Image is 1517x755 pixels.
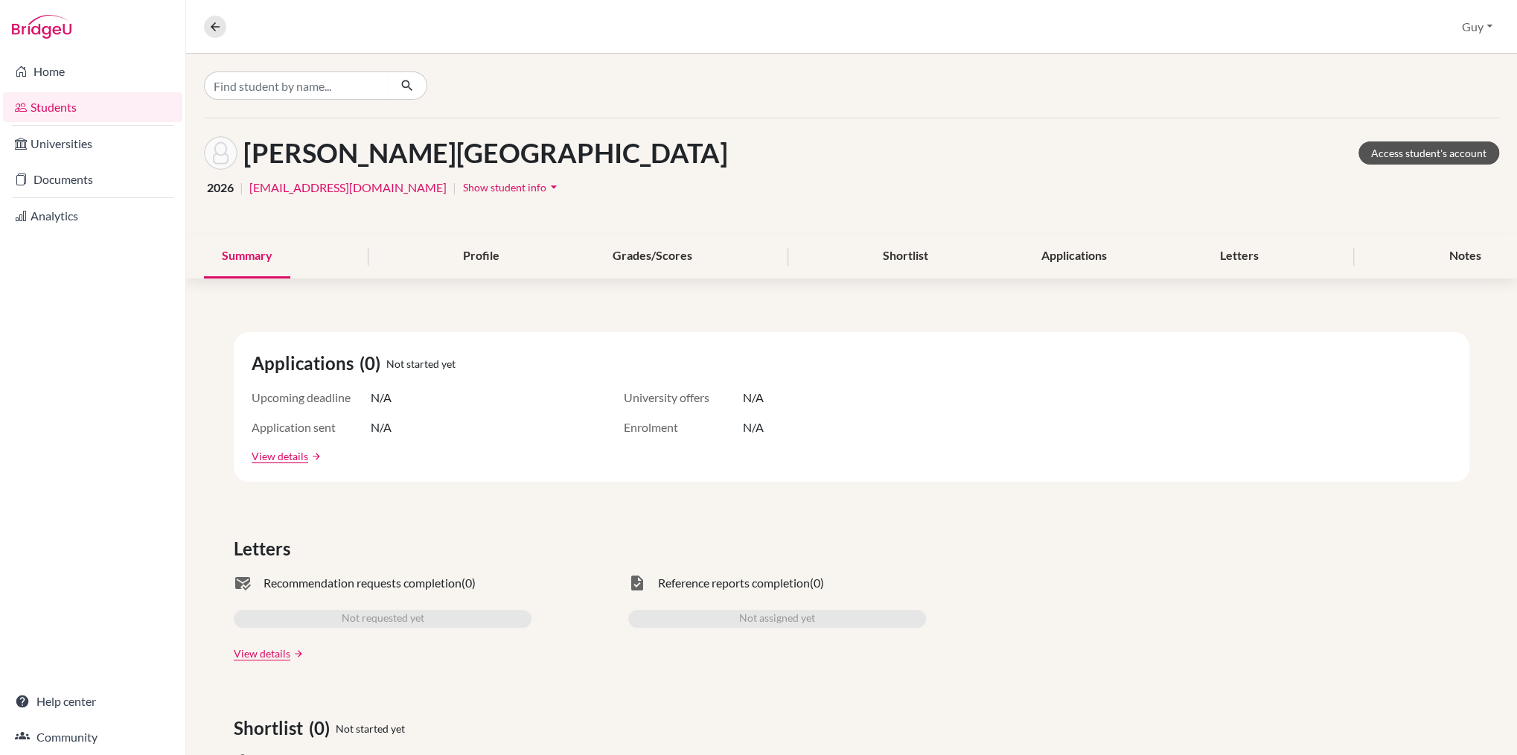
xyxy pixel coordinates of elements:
[1455,13,1499,41] button: Guy
[658,574,810,592] span: Reference reports completion
[386,356,456,372] span: Not started yet
[739,610,815,628] span: Not assigned yet
[3,129,182,159] a: Universities
[264,574,462,592] span: Recommendation requests completion
[207,179,234,197] span: 2026
[290,649,304,659] a: arrow_forward
[336,721,405,736] span: Not started yet
[3,722,182,752] a: Community
[810,574,824,592] span: (0)
[204,235,290,278] div: Summary
[445,235,517,278] div: Profile
[546,179,561,194] i: arrow_drop_down
[204,71,389,100] input: Find student by name...
[12,15,71,39] img: Bridge-U
[743,389,764,407] span: N/A
[309,715,336,742] span: (0)
[3,92,182,122] a: Students
[462,574,476,592] span: (0)
[462,176,562,199] button: Show student infoarrow_drop_down
[624,418,743,436] span: Enrolment
[234,574,252,592] span: mark_email_read
[240,179,243,197] span: |
[1023,235,1125,278] div: Applications
[371,418,392,436] span: N/A
[3,57,182,86] a: Home
[234,646,290,661] a: View details
[308,451,322,462] a: arrow_forward
[252,350,360,377] span: Applications
[1358,141,1499,165] a: Access student's account
[252,448,308,464] a: View details
[865,235,946,278] div: Shortlist
[628,574,646,592] span: task
[1431,235,1499,278] div: Notes
[342,610,424,628] span: Not requested yet
[3,165,182,194] a: Documents
[743,418,764,436] span: N/A
[243,137,728,169] h1: [PERSON_NAME][GEOGRAPHIC_DATA]
[1202,235,1277,278] div: Letters
[204,136,237,170] img: Aden Si-Ahmed's avatar
[463,181,546,194] span: Show student info
[234,535,296,562] span: Letters
[234,715,309,742] span: Shortlist
[249,179,447,197] a: [EMAIL_ADDRESS][DOMAIN_NAME]
[252,418,371,436] span: Application sent
[3,686,182,716] a: Help center
[360,350,386,377] span: (0)
[624,389,743,407] span: University offers
[3,201,182,231] a: Analytics
[595,235,710,278] div: Grades/Scores
[371,389,392,407] span: N/A
[453,179,456,197] span: |
[252,389,371,407] span: Upcoming deadline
